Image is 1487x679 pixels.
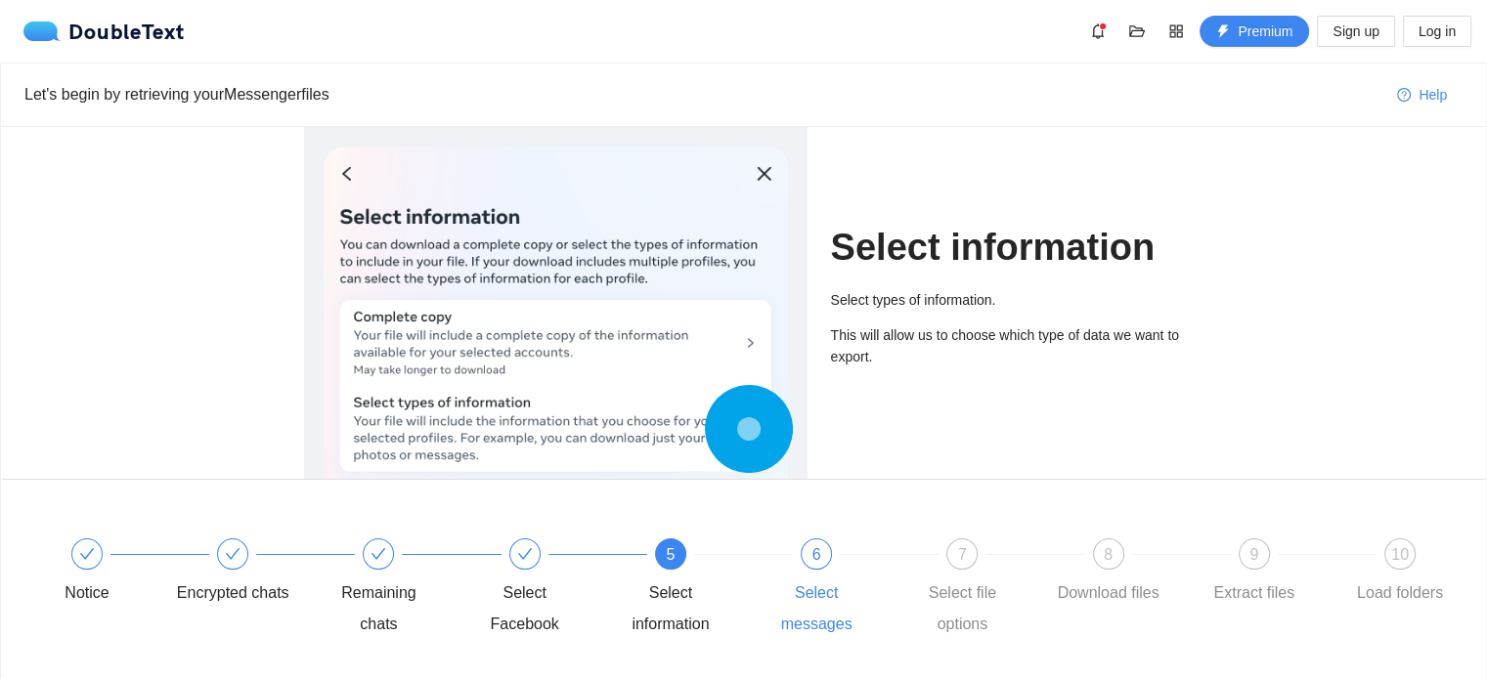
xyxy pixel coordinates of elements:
[760,577,873,640] div: Select messages
[1083,23,1113,39] span: bell
[1160,16,1192,47] button: appstore
[23,21,185,41] a: logoDoubleText
[958,546,967,563] span: 7
[614,538,760,640] div: 5Select information
[1403,16,1471,47] button: Log in
[322,538,467,640] div: Remaining chats
[23,21,68,41] img: logo
[1343,538,1457,609] div: 10Load folders
[831,225,1184,271] h1: Select information
[468,538,614,640] div: Select Facebook
[322,577,435,640] div: Remaining chats
[614,577,727,640] div: Select information
[1198,538,1343,609] div: 9Extract files
[1082,16,1114,47] button: bell
[1121,16,1153,47] button: folder-open
[1238,21,1292,42] span: Premium
[1161,23,1191,39] span: appstore
[905,577,1019,640] div: Select file options
[1213,577,1294,609] div: Extract files
[176,538,322,609] div: Encrypted chats
[371,546,386,562] span: check
[23,21,185,41] div: DoubleText
[1333,21,1378,42] span: Sign up
[1052,538,1198,609] div: 8Download files
[468,577,582,640] div: Select Facebook
[1104,546,1113,563] span: 8
[831,289,1184,311] p: Select types of information.
[1249,546,1258,563] span: 9
[1216,24,1230,40] span: thunderbolt
[1391,546,1409,563] span: 10
[30,538,176,609] div: Notice
[666,546,675,563] span: 5
[1381,79,1463,110] button: question-circleHelp
[1122,23,1152,39] span: folder-open
[1419,21,1456,42] span: Log in
[1058,577,1159,609] div: Download files
[905,538,1051,640] div: 7Select file options
[24,82,1381,106] div: Let's begin by retrieving your Messenger files
[65,577,109,609] div: Notice
[1357,577,1443,609] div: Load folders
[831,324,1184,367] p: This will allow us to choose which type of data we want to export.
[79,546,95,562] span: check
[1317,16,1394,47] button: Sign up
[225,546,241,562] span: check
[1397,88,1411,104] span: question-circle
[1419,84,1447,106] span: Help
[177,577,289,609] div: Encrypted chats
[812,546,821,563] span: 6
[760,538,905,640] div: 6Select messages
[517,546,533,562] span: check
[1200,16,1309,47] button: thunderboltPremium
